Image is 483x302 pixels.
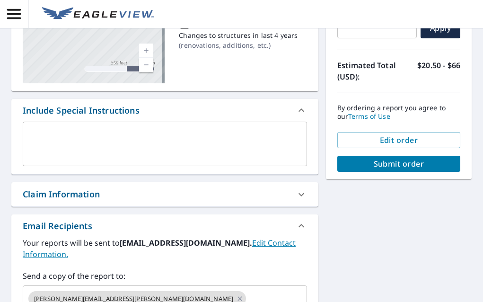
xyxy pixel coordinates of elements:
[139,58,153,72] a: Current Level 17, Zoom Out
[139,44,153,58] a: Current Level 17, Zoom In
[23,104,140,117] div: Include Special Instructions
[179,30,298,40] p: Changes to structures in last 4 years
[337,156,460,172] button: Submit order
[417,60,460,82] p: $20.50 - $66
[348,112,390,121] a: Terms of Use
[179,40,298,50] p: ( renovations, additions, etc. )
[11,99,318,122] div: Include Special Instructions
[120,238,252,248] b: [EMAIL_ADDRESS][DOMAIN_NAME].
[42,7,154,21] img: EV Logo
[11,182,318,206] div: Claim Information
[345,135,453,145] span: Edit order
[23,270,307,282] label: Send a copy of the report to:
[11,214,318,237] div: Email Recipients
[23,220,92,232] div: Email Recipients
[23,188,100,201] div: Claim Information
[345,159,453,169] span: Submit order
[337,104,460,121] p: By ordering a report you agree to our
[337,60,399,82] p: Estimated Total (USD):
[337,132,460,148] button: Edit order
[23,237,307,260] label: Your reports will be sent to
[36,1,159,27] a: EV Logo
